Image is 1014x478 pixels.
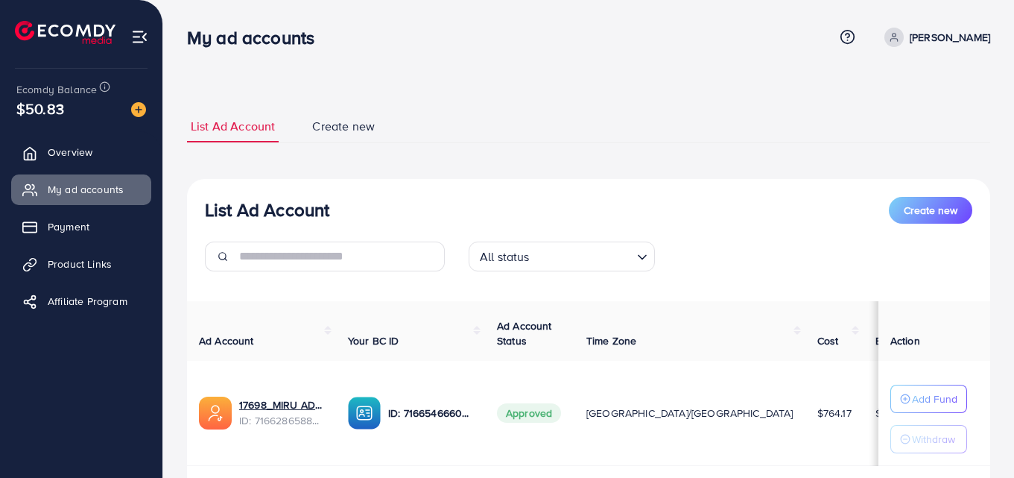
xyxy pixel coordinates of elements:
span: Create new [312,118,375,135]
img: logo [15,21,115,44]
a: Payment [11,212,151,242]
span: Payment [48,219,89,234]
button: Add Fund [890,385,967,413]
span: Affiliate Program [48,294,127,309]
span: Ad Account Status [497,318,552,348]
h3: My ad accounts [187,27,326,48]
a: 17698_MIRU AD ACCOUNT_1668592023039 [239,397,324,412]
span: Create new [904,203,957,218]
span: Action [890,333,920,348]
span: Overview [48,145,92,160]
span: All status [477,246,533,268]
iframe: Chat [951,411,1003,467]
p: ID: 7166546660741349377 [388,404,473,422]
h3: List Ad Account [205,199,329,221]
button: Withdraw [890,425,967,453]
span: $50.83 [16,98,64,119]
a: [PERSON_NAME] [878,28,990,47]
img: image [131,102,146,117]
span: Time Zone [586,333,636,348]
div: Search for option [469,242,655,271]
img: ic-ba-acc.ded83a64.svg [348,397,381,430]
span: List Ad Account [191,118,275,135]
p: Withdraw [912,430,955,448]
p: [PERSON_NAME] [910,28,990,46]
input: Search for option [534,243,631,268]
span: Your BC ID [348,333,399,348]
a: Product Links [11,249,151,279]
span: Ad Account [199,333,254,348]
a: Overview [11,137,151,167]
span: Approved [497,403,561,423]
span: Ecomdy Balance [16,82,97,97]
a: My ad accounts [11,174,151,204]
span: Cost [817,333,839,348]
span: $764.17 [817,406,852,421]
span: Product Links [48,257,112,271]
span: My ad accounts [48,182,124,197]
img: menu [131,28,148,45]
span: ID: 7166286588236808194 [239,413,324,428]
img: ic-ads-acc.e4c84228.svg [199,397,232,430]
p: Add Fund [912,390,957,408]
button: Create new [889,197,972,224]
span: [GEOGRAPHIC_DATA]/[GEOGRAPHIC_DATA] [586,406,793,421]
a: Affiliate Program [11,286,151,316]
